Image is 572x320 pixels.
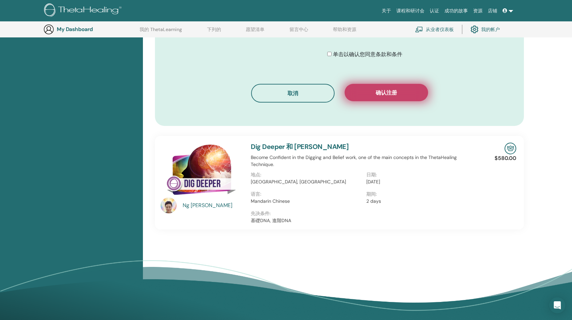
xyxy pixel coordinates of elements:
[549,297,565,313] div: Open Intercom Messenger
[251,142,349,151] a: Dig Deeper 和 [PERSON_NAME]
[470,22,500,37] a: 我的帐户
[470,24,479,35] img: cog.svg
[161,197,177,213] img: default.jpg
[495,154,516,162] p: $580.00
[290,27,308,37] a: 留言中心
[246,27,264,37] a: 愿望清单
[251,154,482,168] p: Become Confident in the Digging and Belief work, one of the main concepts in the ThetaHealing Tec...
[485,5,500,17] a: 店铺
[394,5,427,17] a: 课程和研讨会
[427,5,442,17] a: 认证
[251,171,362,178] p: 地点:
[366,178,478,185] p: [DATE]
[44,3,124,18] img: logo.png
[57,26,124,32] h3: My Dashboard
[345,84,428,101] button: 确认注册
[376,89,397,96] span: 确认注册
[251,198,362,205] p: Mandarin Chinese
[366,171,478,178] p: 日期:
[505,143,516,154] img: In-Person Seminar
[251,210,482,217] p: 先决条件:
[251,84,335,103] button: 取消
[333,51,402,58] span: 单击以确认您同意条款和条件
[140,27,182,37] a: 我的 ThetaLearning
[288,90,298,97] span: 取消
[415,26,423,32] img: chalkboard-teacher.svg
[366,198,478,205] p: 2 days
[207,27,221,37] a: 下列的
[183,201,244,209] a: Ng [PERSON_NAME]
[415,22,454,37] a: 从业者仪表板
[161,143,243,200] img: Dig Deeper
[442,5,470,17] a: 成功的故事
[251,178,362,185] p: [GEOGRAPHIC_DATA], [GEOGRAPHIC_DATA]
[470,5,485,17] a: 资源
[251,191,362,198] p: 语言:
[333,27,356,37] a: 帮助和资源
[251,217,482,224] p: 基礎DNA, 進階DNA
[43,24,54,35] img: generic-user-icon.jpg
[366,191,478,198] p: 期间:
[379,5,394,17] a: 关于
